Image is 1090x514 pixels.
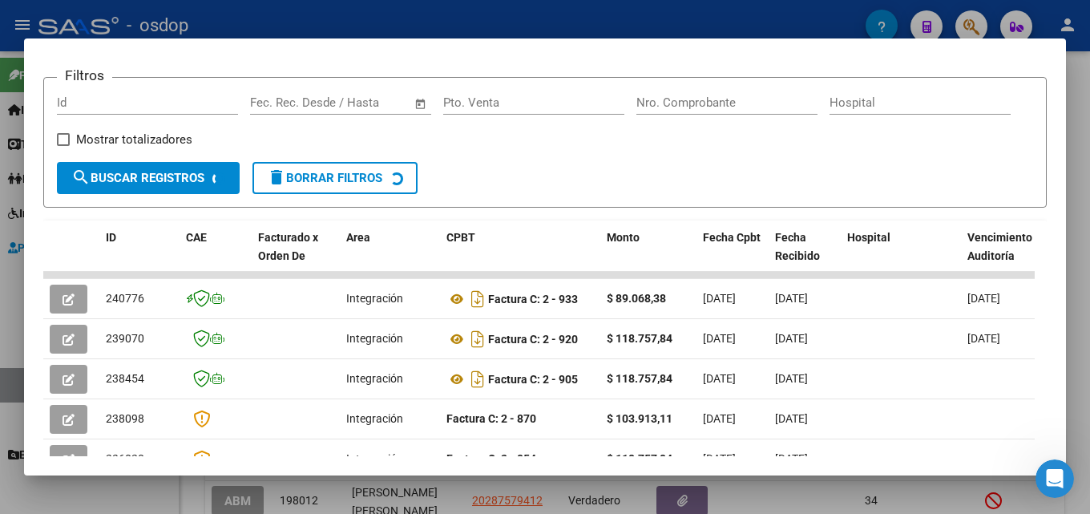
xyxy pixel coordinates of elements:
datatable-header-cell: Fecha Recibido [769,221,841,291]
strong: $ 118.757,84 [607,332,672,345]
span: Mostrar totalizadores [76,130,192,149]
mat-icon: search [71,168,91,187]
strong: Factura C: 2 - 920 [488,333,578,346]
button: Buscar Registros [57,162,240,194]
span: [DATE] [703,332,736,345]
button: Borrar Filtros [252,162,418,194]
i: Descargar documento [467,366,488,392]
datatable-header-cell: CPBT [440,221,600,291]
span: CAE [186,231,207,244]
i: Descargar documento [467,326,488,352]
datatable-header-cell: Area [340,221,440,291]
span: 236020 [106,452,144,465]
span: [DATE] [775,292,808,305]
strong: Factura C: 2 - 905 [488,373,578,386]
mat-icon: delete [267,168,286,187]
iframe: Intercom live chat [1035,459,1074,498]
datatable-header-cell: CAE [180,221,252,291]
span: Integración [346,372,403,385]
span: Vencimiento Auditoría [967,231,1032,262]
span: Area [346,231,370,244]
span: 239070 [106,332,144,345]
span: CPBT [446,231,475,244]
h3: Filtros [57,65,112,86]
strong: $ 118.757,84 [607,372,672,385]
span: 238098 [106,412,144,425]
span: [DATE] [775,412,808,425]
datatable-header-cell: Facturado x Orden De [252,221,340,291]
span: [DATE] [775,372,808,385]
span: Facturado x Orden De [258,231,318,262]
datatable-header-cell: Hospital [841,221,961,291]
span: Buscar Registros [71,171,204,185]
span: 240776 [106,292,144,305]
span: [DATE] [703,372,736,385]
span: Fecha Recibido [775,231,820,262]
datatable-header-cell: Fecha Cpbt [696,221,769,291]
span: [DATE] [775,452,808,465]
span: [DATE] [775,332,808,345]
span: [DATE] [967,332,1000,345]
span: ID [106,231,116,244]
strong: Factura C: 2 - 854 [446,452,536,465]
span: [DATE] [703,452,736,465]
span: Hospital [847,231,890,244]
span: [DATE] [703,292,736,305]
button: Open calendar [412,95,430,113]
strong: Factura C: 2 - 870 [446,412,536,425]
span: Integración [346,452,403,465]
strong: Factura C: 2 - 933 [488,293,578,306]
strong: $ 89.068,38 [607,292,666,305]
span: [DATE] [703,412,736,425]
strong: $ 118.757,84 [607,452,672,465]
span: Integración [346,292,403,305]
span: Fecha Cpbt [703,231,761,244]
span: 238454 [106,372,144,385]
span: Borrar Filtros [267,171,382,185]
datatable-header-cell: Monto [600,221,696,291]
datatable-header-cell: Vencimiento Auditoría [961,221,1033,291]
datatable-header-cell: ID [99,221,180,291]
input: Fecha fin [329,95,407,110]
strong: $ 103.913,11 [607,412,672,425]
input: Fecha inicio [250,95,315,110]
span: Monto [607,231,640,244]
i: Descargar documento [467,286,488,312]
span: [DATE] [967,292,1000,305]
span: Integración [346,412,403,425]
span: Integración [346,332,403,345]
